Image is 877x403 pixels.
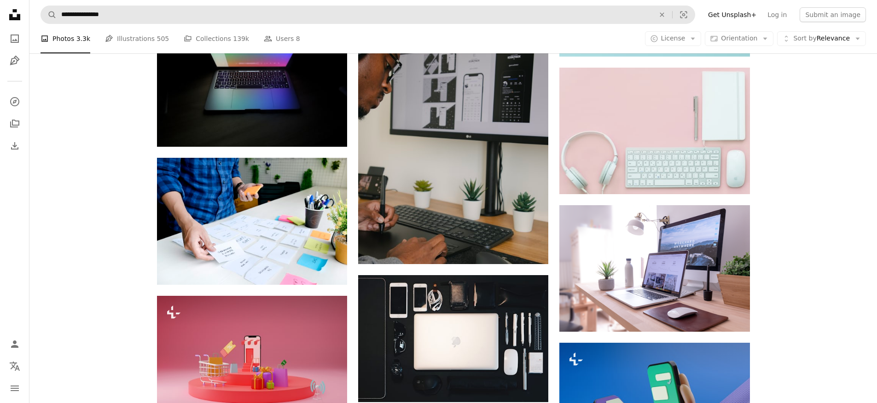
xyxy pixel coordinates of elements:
[793,35,816,42] span: Sort by
[559,205,749,332] img: MacBook Pro on table beside white iMac and Magic Mouse
[358,26,548,264] img: man in black framed eyeglasses holding black smartphone
[6,357,24,375] button: Language
[673,6,695,23] button: Visual search
[184,24,249,53] a: Collections 139k
[157,158,347,284] img: person holding white printer paper
[6,29,24,48] a: Photos
[157,71,347,80] a: silver MacBook
[157,4,347,147] img: silver MacBook
[233,34,249,44] span: 139k
[296,34,300,44] span: 8
[358,275,548,402] img: silver MacBook between Magic Mouse, pencil, sunglasses, and iPhone
[157,34,169,44] span: 505
[157,217,347,225] a: person holding white printer paper
[705,31,773,46] button: Orientation
[703,7,762,22] a: Get Unsplash+
[6,137,24,155] a: Download History
[105,24,169,53] a: Illustrations 505
[762,7,792,22] a: Log in
[157,366,347,374] a: a pink display with a shopping cart and a cell phone
[6,379,24,397] button: Menu
[6,6,24,26] a: Home — Unsplash
[358,141,548,149] a: man in black framed eyeglasses holding black smartphone
[264,24,300,53] a: Users 8
[6,335,24,353] a: Log in / Sign up
[661,35,685,42] span: License
[41,6,57,23] button: Search Unsplash
[800,7,866,22] button: Submit an image
[777,31,866,46] button: Sort byRelevance
[6,92,24,111] a: Explore
[645,31,702,46] button: License
[559,264,749,272] a: MacBook Pro on table beside white iMac and Magic Mouse
[652,6,672,23] button: Clear
[6,52,24,70] a: Illustrations
[41,6,695,24] form: Find visuals sitewide
[559,68,749,194] img: white Apple Magic Mouse beside of Magic Keyboard and headphones
[358,334,548,343] a: silver MacBook between Magic Mouse, pencil, sunglasses, and iPhone
[559,127,749,135] a: white Apple Magic Mouse beside of Magic Keyboard and headphones
[793,34,850,43] span: Relevance
[6,115,24,133] a: Collections
[721,35,757,42] span: Orientation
